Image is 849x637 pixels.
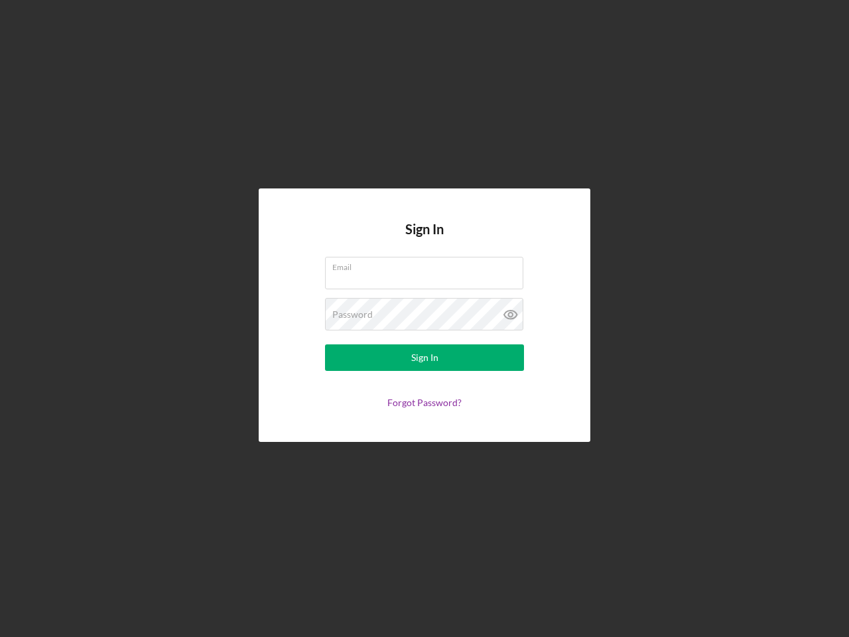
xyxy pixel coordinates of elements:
[325,344,524,371] button: Sign In
[411,344,438,371] div: Sign In
[332,257,523,272] label: Email
[332,309,373,320] label: Password
[387,397,462,408] a: Forgot Password?
[405,222,444,257] h4: Sign In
